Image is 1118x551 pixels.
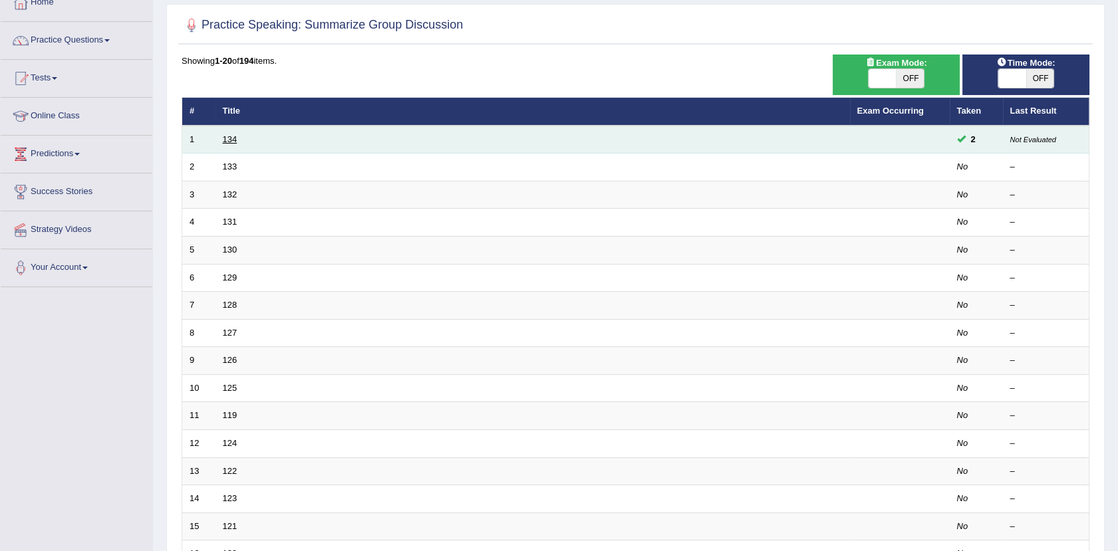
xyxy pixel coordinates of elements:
td: 6 [182,264,215,292]
a: 129 [223,273,237,282]
em: No [957,521,968,531]
span: OFF [896,69,924,88]
div: – [1010,409,1082,422]
span: Exam Mode: [860,56,932,70]
th: Taken [950,98,1003,126]
em: No [957,189,968,199]
a: 131 [223,217,237,227]
a: 126 [223,355,237,365]
a: 127 [223,328,237,338]
td: 7 [182,292,215,320]
td: 15 [182,512,215,540]
em: No [957,300,968,310]
b: 1-20 [215,56,232,66]
a: 124 [223,438,237,448]
th: Last Result [1003,98,1089,126]
div: – [1010,465,1082,478]
div: – [1010,161,1082,173]
a: Success Stories [1,173,152,207]
a: 125 [223,383,237,393]
span: Time Mode: [992,56,1061,70]
td: 14 [182,485,215,513]
a: 128 [223,300,237,310]
div: – [1010,272,1082,284]
a: 133 [223,162,237,171]
a: 130 [223,245,237,255]
em: No [957,466,968,476]
b: 194 [239,56,254,66]
em: No [957,162,968,171]
td: 8 [182,319,215,347]
td: 4 [182,209,215,237]
em: No [957,438,968,448]
a: 134 [223,134,237,144]
td: 11 [182,402,215,430]
th: # [182,98,215,126]
div: – [1010,327,1082,340]
td: 2 [182,154,215,181]
td: 10 [182,374,215,402]
div: – [1010,244,1082,257]
em: No [957,273,968,282]
div: – [1010,354,1082,367]
a: Online Class [1,98,152,131]
div: – [1010,299,1082,312]
span: OFF [1026,69,1054,88]
td: 3 [182,181,215,209]
td: 13 [182,457,215,485]
a: 121 [223,521,237,531]
div: Show exams occurring in exams [833,55,960,95]
th: Title [215,98,850,126]
em: No [957,493,968,503]
td: 5 [182,237,215,265]
a: Predictions [1,136,152,169]
div: – [1010,189,1082,201]
em: No [957,355,968,365]
em: No [957,383,968,393]
em: No [957,410,968,420]
a: Tests [1,60,152,93]
a: 119 [223,410,237,420]
a: 122 [223,466,237,476]
div: – [1010,437,1082,450]
em: No [957,245,968,255]
a: Your Account [1,249,152,282]
a: Exam Occurring [857,106,924,116]
small: Not Evaluated [1010,136,1056,144]
a: Strategy Videos [1,211,152,245]
div: – [1010,216,1082,229]
td: 12 [182,429,215,457]
div: – [1010,520,1082,533]
a: 123 [223,493,237,503]
div: – [1010,493,1082,505]
span: You can still take this question [966,132,981,146]
a: Practice Questions [1,22,152,55]
td: 1 [182,126,215,154]
em: No [957,217,968,227]
h2: Practice Speaking: Summarize Group Discussion [182,15,463,35]
div: Showing of items. [182,55,1089,67]
div: – [1010,382,1082,395]
em: No [957,328,968,338]
td: 9 [182,347,215,375]
a: 132 [223,189,237,199]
